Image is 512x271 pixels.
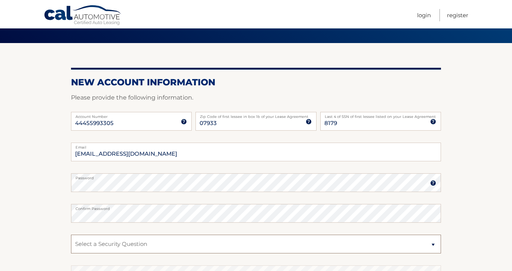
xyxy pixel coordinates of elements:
label: Zip Code of first lessee in box 1b of your Lease Agreement [195,112,316,118]
a: Cal Automotive [44,5,122,27]
input: Email [71,143,441,161]
label: Account Number [71,112,192,118]
img: tooltip.svg [306,119,312,125]
label: Password [71,173,441,179]
input: Account Number [71,112,192,131]
label: Confirm Password [71,204,441,210]
img: tooltip.svg [430,119,436,125]
input: SSN or EIN (last 4 digits only) [320,112,441,131]
p: Please provide the following information. [71,92,441,103]
h2: New Account Information [71,77,441,88]
a: Register [447,9,468,21]
a: Login [417,9,431,21]
label: Email [71,143,441,149]
label: Last 4 of SSN of first lessee listed on your Lease Agreement [320,112,441,118]
img: tooltip.svg [430,180,436,186]
input: Zip Code [195,112,316,131]
img: tooltip.svg [181,119,187,125]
